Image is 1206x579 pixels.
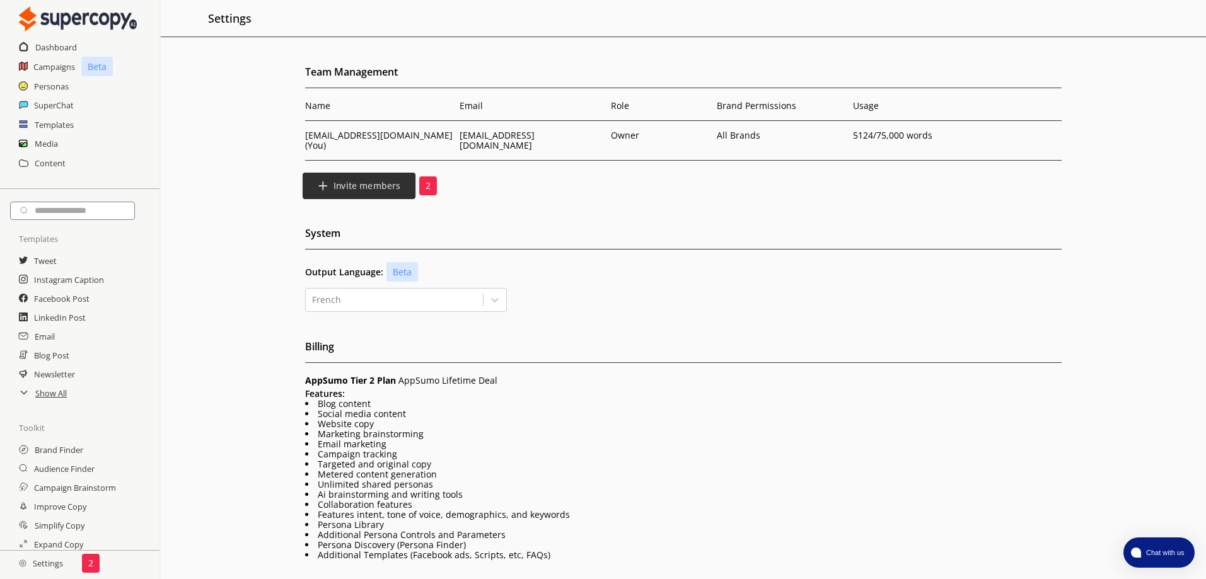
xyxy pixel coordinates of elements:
li: Unlimited shared personas [305,479,1062,490]
h2: Team Management [305,62,1062,88]
li: Ai brainstorming and writing tools [305,490,1062,500]
img: Close [19,559,26,567]
img: Close [19,6,137,32]
a: Tweet [34,251,57,270]
a: Blog Post [34,346,69,365]
li: Blog content [305,399,1062,409]
a: Expand Copy [34,535,83,554]
li: Campaign tracking [305,449,1062,459]
p: [EMAIL_ADDRESS][DOMAIN_NAME] [460,130,605,151]
p: 2 [426,181,431,191]
li: Metered content generation [305,469,1062,479]
a: Media [35,134,58,153]
p: Brand Permissions [717,101,847,111]
h2: System [305,224,1062,249]
img: tab_domain_overview_orange.svg [51,73,61,83]
li: Email marketing [305,439,1062,449]
div: Domaine: [URL] [33,33,93,43]
li: Additional Templates (Facebook ads, Scripts, etc, FAQs) [305,550,1062,560]
b: Output Language: [305,267,383,277]
p: Name [305,101,453,111]
a: Campaign Brainstorm [34,478,116,497]
p: Email [460,101,605,111]
li: Persona Discovery (Persona Finder) [305,540,1062,550]
a: Templates [35,115,74,134]
a: Campaigns [33,57,75,76]
li: Features intent, tone of voice, demographics, and keywords [305,510,1062,520]
h2: Billing [305,337,1062,363]
p: Role [611,101,710,111]
img: logo_orange.svg [20,20,30,30]
p: [EMAIL_ADDRESS][DOMAIN_NAME] (You) [305,130,453,151]
li: Social media content [305,409,1062,419]
div: Domaine [65,74,97,83]
a: Content [35,154,66,173]
p: All Brands [717,130,764,140]
a: Show All [35,384,67,403]
a: Dashboard [35,38,77,57]
a: Improve Copy [34,497,86,516]
p: Owner [611,130,639,140]
img: website_grey.svg [20,33,30,43]
a: Email [35,327,55,346]
a: Instagram Caption [34,270,104,289]
span: Chat with us [1141,547,1187,558]
li: Targeted and original copy [305,459,1062,469]
p: Beta [81,57,113,76]
li: Website copy [305,419,1062,429]
h2: Settings [208,6,252,30]
button: atlas-launcher [1123,537,1195,568]
p: Beta [386,262,418,282]
a: Simplify Copy [35,516,84,535]
li: Marketing brainstorming [305,429,1062,439]
img: tab_keywords_by_traffic_grey.svg [143,73,153,83]
a: Brand Finder [35,440,83,459]
a: Audience Finder [34,459,95,478]
b: Features: [305,387,345,399]
a: LinkedIn Post [34,308,86,327]
a: SuperChat [34,96,74,115]
p: 5124 /75,000 words [853,130,983,140]
div: v 4.0.25 [35,20,62,30]
span: AppSumo Tier 2 Plan [305,374,396,386]
li: Persona Library [305,520,1062,530]
div: Mots-clés [157,74,193,83]
b: Invite members [333,180,400,192]
p: Usage [853,101,983,111]
li: Collaboration features [305,500,1062,510]
a: Facebook Post [34,289,90,308]
p: AppSumo Lifetime Deal [305,375,1062,386]
a: Personas [34,77,69,96]
li: Additional Persona Controls and Parameters [305,530,1062,540]
button: Invite members [303,173,415,199]
p: 2 [88,558,93,568]
a: Newsletter [34,365,75,384]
